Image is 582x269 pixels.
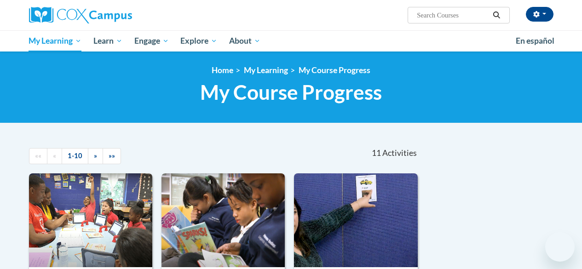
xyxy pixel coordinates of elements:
[299,65,370,75] a: My Course Progress
[510,31,560,51] a: En español
[93,35,122,46] span: Learn
[94,152,97,160] span: »
[62,148,88,164] a: 1-10
[29,148,47,164] a: Begining
[200,80,382,104] span: My Course Progress
[87,30,128,52] a: Learn
[416,10,490,21] input: Search Courses
[382,148,417,158] span: Activities
[23,30,88,52] a: My Learning
[212,65,233,75] a: Home
[53,152,56,160] span: «
[161,173,285,267] img: Course Logo
[174,30,223,52] a: Explore
[294,173,417,267] img: Course Logo
[128,30,175,52] a: Engage
[47,148,62,164] a: Previous
[490,10,503,21] button: Search
[29,7,195,23] a: Cox Campus
[229,35,260,46] span: About
[244,65,288,75] a: My Learning
[29,173,152,267] img: Course Logo
[29,7,132,23] img: Cox Campus
[22,30,560,52] div: Main menu
[103,148,121,164] a: End
[29,35,81,46] span: My Learning
[88,148,103,164] a: Next
[134,35,169,46] span: Engage
[372,148,381,158] span: 11
[516,36,554,46] span: En español
[526,7,553,22] button: Account Settings
[545,232,575,262] iframe: Button to launch messaging window
[180,35,217,46] span: Explore
[35,152,41,160] span: ««
[109,152,115,160] span: »»
[223,30,266,52] a: About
